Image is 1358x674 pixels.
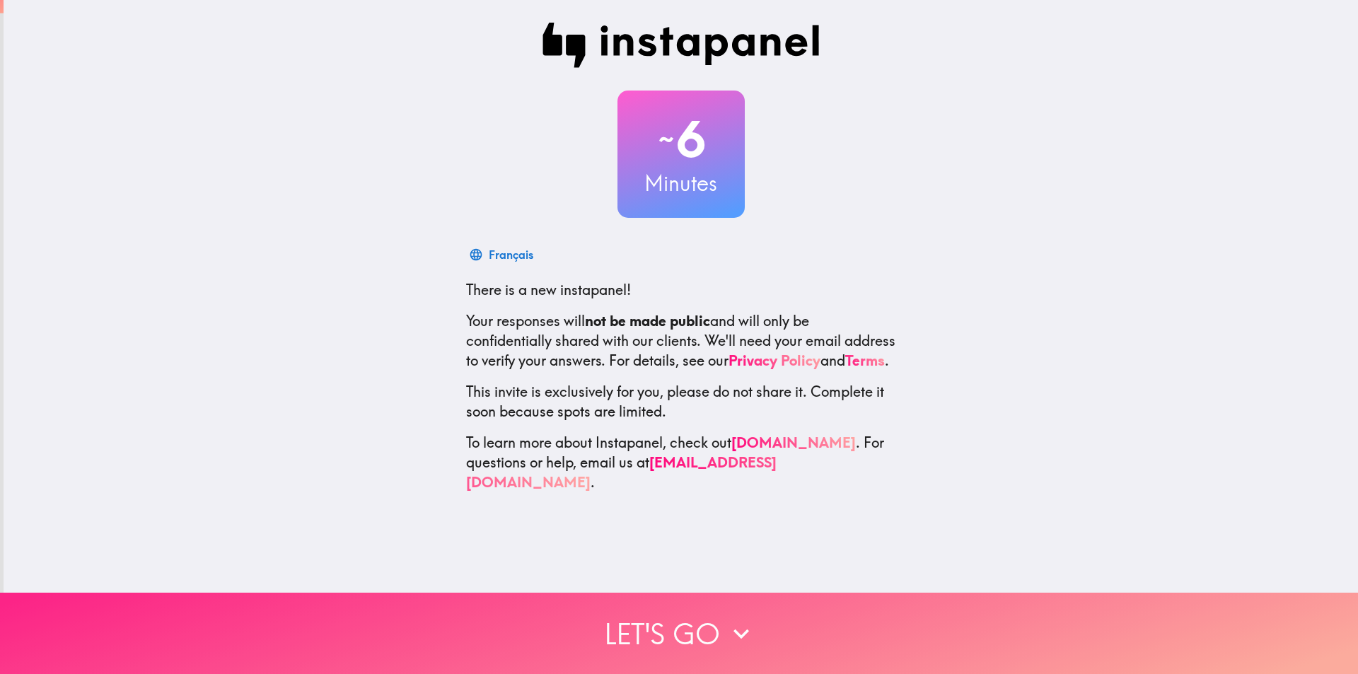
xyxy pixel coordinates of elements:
[617,168,745,198] h3: Minutes
[845,351,885,369] a: Terms
[617,110,745,168] h2: 6
[729,351,820,369] a: Privacy Policy
[585,312,710,330] b: not be made public
[466,311,896,371] p: Your responses will and will only be confidentially shared with our clients. We'll need your emai...
[466,433,896,492] p: To learn more about Instapanel, check out . For questions or help, email us at .
[731,434,856,451] a: [DOMAIN_NAME]
[466,240,539,269] button: Français
[656,118,676,161] span: ~
[489,245,533,265] div: Français
[542,23,820,68] img: Instapanel
[466,382,896,422] p: This invite is exclusively for you, please do not share it. Complete it soon because spots are li...
[466,453,777,491] a: [EMAIL_ADDRESS][DOMAIN_NAME]
[466,281,631,298] span: There is a new instapanel!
